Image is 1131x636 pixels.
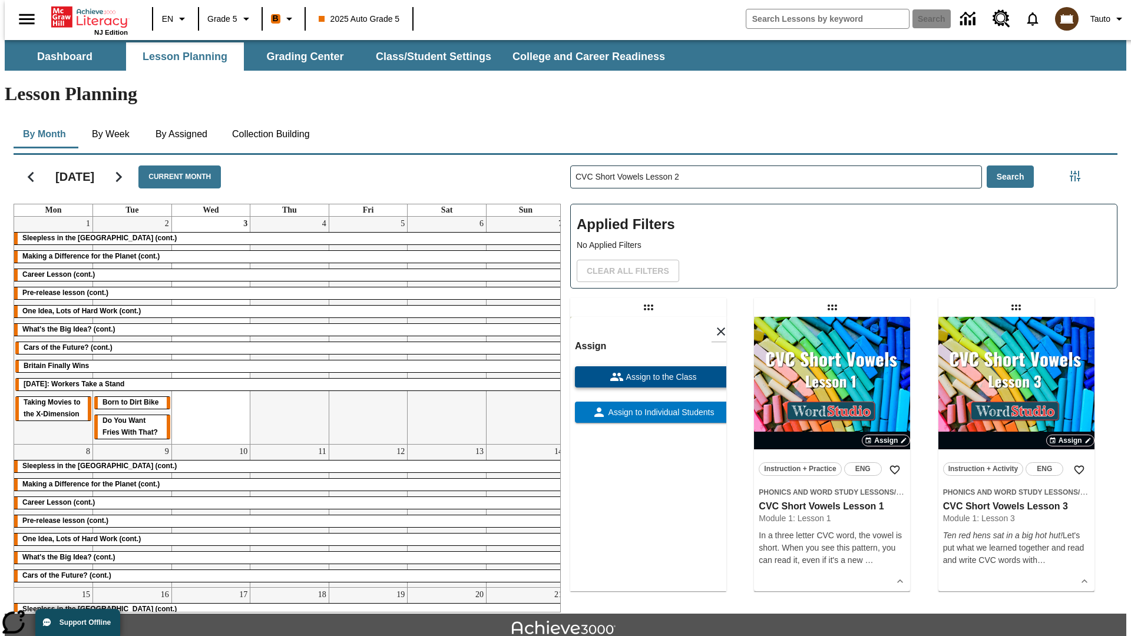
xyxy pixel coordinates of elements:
[22,325,115,333] span: What's the Big Idea? (cont.)
[14,604,565,615] div: Sleepless in the Animal Kingdom (cont.)
[14,461,565,472] div: Sleepless in the Animal Kingdom (cont.)
[477,217,486,231] a: September 6, 2025
[22,270,95,279] span: Career Lesson (cont.)
[22,252,160,260] span: Making a Difference for the Planet (cont.)
[1090,13,1110,25] span: Tauto
[1026,462,1063,476] button: ENG
[884,459,905,481] button: Add to Favorites
[15,342,565,354] div: Cars of the Future? (cont.)
[14,306,565,317] div: One Idea, Lots of Hard Work (cont.)
[162,13,173,25] span: EN
[15,360,564,372] div: Britain Finally Wins
[1076,572,1093,590] button: Show Details
[24,380,124,388] span: Labor Day: Workers Take a Stand
[22,234,177,242] span: Sleepless in the Animal Kingdom (cont.)
[237,588,250,602] a: September 17, 2025
[22,462,177,470] span: Sleepless in the Animal Kingdom (cont.)
[711,322,731,342] button: Close
[80,588,92,602] a: September 15, 2025
[138,165,221,188] button: Current Month
[16,162,46,192] button: Previous
[1007,298,1026,317] div: Draggable lesson: CVC Short Vowels Lesson 3
[14,515,565,527] div: Pre-release lesson (cont.)
[1037,463,1052,475] span: ENG
[22,535,141,543] span: One Idea, Lots of Hard Work (cont.)
[366,42,501,71] button: Class/Student Settings
[157,8,194,29] button: Language: EN, Select a language
[1063,164,1087,188] button: Filters Side menu
[59,618,111,627] span: Support Offline
[280,204,299,216] a: Thursday
[22,289,108,297] span: Pre-release lesson (cont.)
[1059,435,1082,446] span: Assign
[14,324,565,336] div: What's the Big Idea? (cont.)
[158,588,171,602] a: September 16, 2025
[163,217,171,231] a: September 2, 2025
[571,166,981,188] input: Search Lessons By Keyword
[865,555,873,565] span: …
[943,529,1090,567] p: Let's put what we learned together and read and write CVC words wit
[102,416,158,436] span: Do You Want Fries With That?
[987,165,1034,188] button: Search
[14,479,565,491] div: Making a Difference for the Planet (cont.)
[486,444,565,587] td: September 14, 2025
[35,609,120,636] button: Support Offline
[316,588,329,602] a: September 18, 2025
[938,317,1094,591] div: lesson details
[764,463,836,475] span: Instruction + Practice
[561,150,1117,612] div: Search
[126,42,244,71] button: Lesson Planning
[639,298,658,317] div: Draggable lesson: CVC Short Vowels Lesson 2
[759,501,905,513] h3: CVC Short Vowels Lesson 1
[606,406,715,419] span: Assign to Individual Students
[319,13,400,25] span: 2025 Auto Grade 5
[200,204,221,216] a: Wednesday
[237,445,250,459] a: September 10, 2025
[250,217,329,444] td: September 4, 2025
[1086,8,1131,29] button: Profile/Settings
[855,463,871,475] span: ENG
[862,435,910,446] button: Assign Choose Dates
[84,217,92,231] a: September 1, 2025
[329,217,408,444] td: September 5, 2025
[503,42,674,71] button: College and Career Readiness
[94,397,170,409] div: Born to Dirt Bike
[94,415,170,439] div: Do You Want Fries With That?
[361,204,376,216] a: Friday
[1017,4,1048,34] a: Notifications
[575,402,731,423] button: Assign to Individual Students
[408,217,487,444] td: September 6, 2025
[24,362,89,370] span: Britain Finally Wins
[1046,435,1094,446] button: Assign Choose Dates
[207,13,237,25] span: Grade 5
[14,120,75,148] button: By Month
[408,444,487,587] td: September 13, 2025
[943,488,1078,496] span: Phonics and Word Study Lessons
[874,435,898,446] span: Assign
[102,398,158,406] span: Born to Dirt Bike
[575,338,731,355] h6: Assign
[273,11,279,26] span: B
[394,588,407,602] a: September 19, 2025
[552,445,565,459] a: September 14, 2025
[14,444,93,587] td: September 8, 2025
[14,570,565,582] div: Cars of the Future? (cont.)
[24,343,113,352] span: Cars of the Future? (cont.)
[759,486,905,498] span: Topic: Phonics and Word Study Lessons/CVC Short Vowels
[43,204,64,216] a: Monday
[22,605,177,613] span: Sleepless in the Animal Kingdom (cont.)
[14,287,565,299] div: Pre-release lesson (cont.)
[394,445,407,459] a: September 12, 2025
[398,217,407,231] a: September 5, 2025
[6,42,124,71] button: Dashboard
[316,445,328,459] a: September 11, 2025
[5,42,676,71] div: SubNavbar
[943,501,1090,513] h3: CVC Short Vowels Lesson 3
[22,498,95,506] span: Career Lesson (cont.)
[93,444,172,587] td: September 9, 2025
[93,217,172,444] td: September 2, 2025
[486,217,565,444] td: September 7, 2025
[81,120,140,148] button: By Week
[266,8,301,29] button: Boost Class color is orange. Change class color
[439,204,455,216] a: Saturday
